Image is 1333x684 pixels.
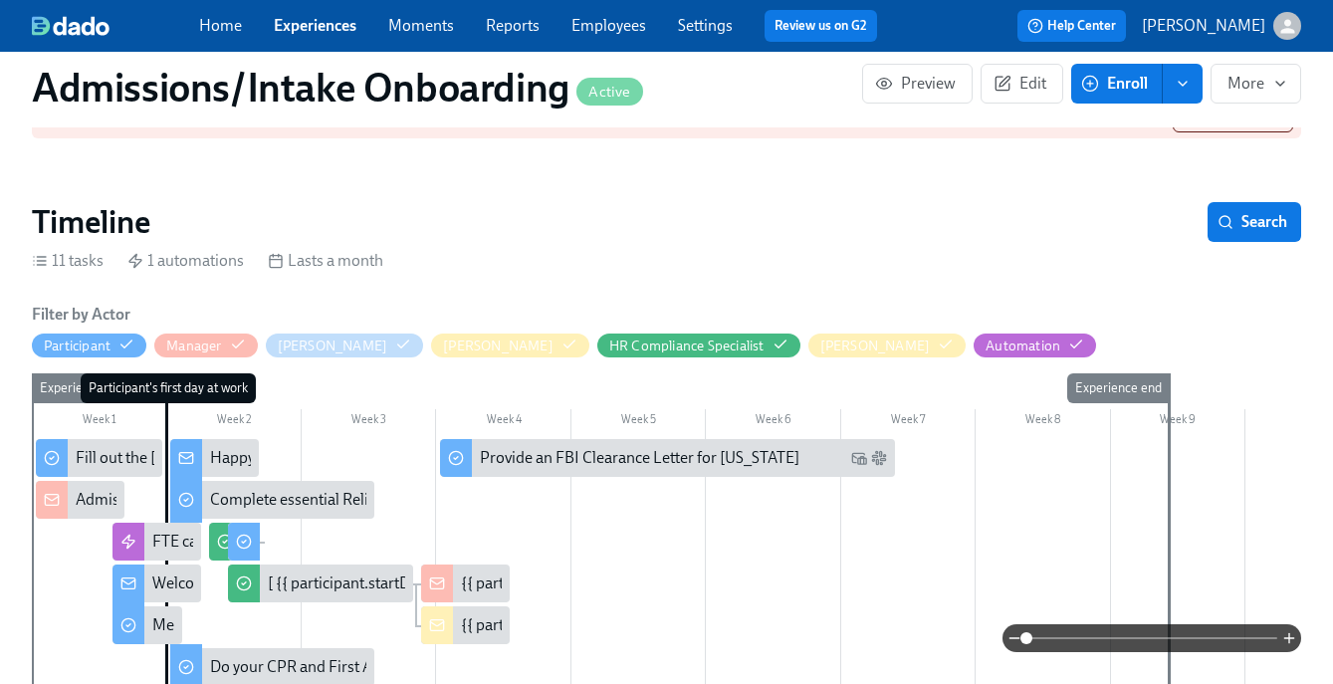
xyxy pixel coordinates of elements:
span: Active [576,85,642,100]
button: Preview [862,64,973,104]
button: Manager [154,334,257,357]
span: More [1227,74,1284,94]
div: Happy first day! [170,439,259,477]
button: Automation [974,334,1096,357]
div: {{ participant.fullName }} Check-Out update [421,565,510,602]
a: Settings [678,16,733,35]
button: [PERSON_NAME] [808,334,967,357]
div: [ {{ participant.startDate | MMM Do }} Cohort] Confirm when cleared to conduct BPSes [228,565,412,602]
h6: Filter by Actor [32,304,130,326]
h1: Admissions/Intake Onboarding [32,64,643,112]
div: Week 2 [166,409,301,435]
div: Experience start [32,373,138,403]
span: Edit [998,74,1046,94]
button: HR Compliance Specialist [597,334,800,357]
button: Enroll [1071,64,1163,104]
button: enroll [1163,64,1203,104]
div: Welcome to the Charlie Health team! [112,565,201,602]
div: Do your CPR and First Aid Training [210,656,445,678]
div: Provide an FBI Clearance Letter for [US_STATE] [440,439,894,477]
div: Week 9 [1111,409,1245,435]
div: Complete essential Relias trainings [170,481,374,519]
div: FTE calendar invitations for week 1 [112,523,201,561]
div: Happy first day! [210,447,317,469]
div: [ {{ participant.startDate | MMM Do }} Cohort] Confirm when cleared to conduct BPSes [268,572,850,594]
span: Enroll [1085,74,1148,94]
div: Hide Participant [44,337,111,355]
div: Meet the team! [112,606,181,644]
button: Search [1208,202,1301,242]
div: Meet the team! [152,614,255,636]
div: 11 tasks [32,250,104,272]
div: Admissions/Intake New Hire cleared to start [36,481,124,519]
h2: Timeline [32,202,150,242]
div: Hide Olivia [820,337,931,355]
div: Fill out the [US_STATE] Agency Affiliated registration [36,439,162,477]
span: Preview [879,74,956,94]
div: Week 7 [841,409,976,435]
div: Hide Manager [166,337,221,355]
div: Lasts a month [268,250,383,272]
div: Provide an FBI Clearance Letter for [US_STATE] [480,447,799,469]
div: 1 automations [127,250,244,272]
button: Edit [981,64,1063,104]
div: FTE calendar invitations for week 1 [152,531,386,553]
div: {{ participant.fullName }} Check-Out update [461,572,759,594]
a: Reports [486,16,540,35]
svg: Slack [871,450,887,466]
button: Participant [32,334,146,357]
div: Fill out the [US_STATE] Agency Affiliated registration [76,447,430,469]
div: Hide HR Compliance Specialist [609,337,765,355]
a: Employees [571,16,646,35]
span: Help Center [1027,16,1116,36]
div: Complete essential Relias trainings [210,489,447,511]
div: {{ participant.fullName }} Check-Out update [421,606,510,644]
a: dado [32,16,199,36]
button: More [1211,64,1301,104]
div: Week 3 [302,409,436,435]
p: [PERSON_NAME] [1142,15,1265,37]
a: Moments [388,16,454,35]
div: Week 5 [571,409,706,435]
button: Review us on G2 [765,10,877,42]
div: Admissions/Intake New Hire cleared to start [76,489,375,511]
div: Week 6 [706,409,840,435]
button: Help Center [1017,10,1126,42]
button: [PERSON_NAME] [431,334,589,357]
div: Participant's first day at work [81,373,256,403]
div: [PERSON_NAME] [443,337,554,355]
div: Hide Automation [986,337,1060,355]
a: Experiences [274,16,356,35]
img: dado [32,16,110,36]
div: Week 8 [976,409,1110,435]
button: [PERSON_NAME] [1142,12,1301,40]
div: {{ participant.fullName }} Check-Out update [461,614,759,636]
div: [PERSON_NAME] [278,337,388,355]
span: Search [1222,212,1287,232]
div: Week 1 [32,409,166,435]
div: Experience end [1067,373,1170,403]
a: Review us on G2 [775,16,867,36]
svg: Work Email [851,450,867,466]
button: [PERSON_NAME] [266,334,424,357]
div: Week 4 [436,409,570,435]
div: Welcome to the Charlie Health team! [152,572,401,594]
a: Home [199,16,242,35]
